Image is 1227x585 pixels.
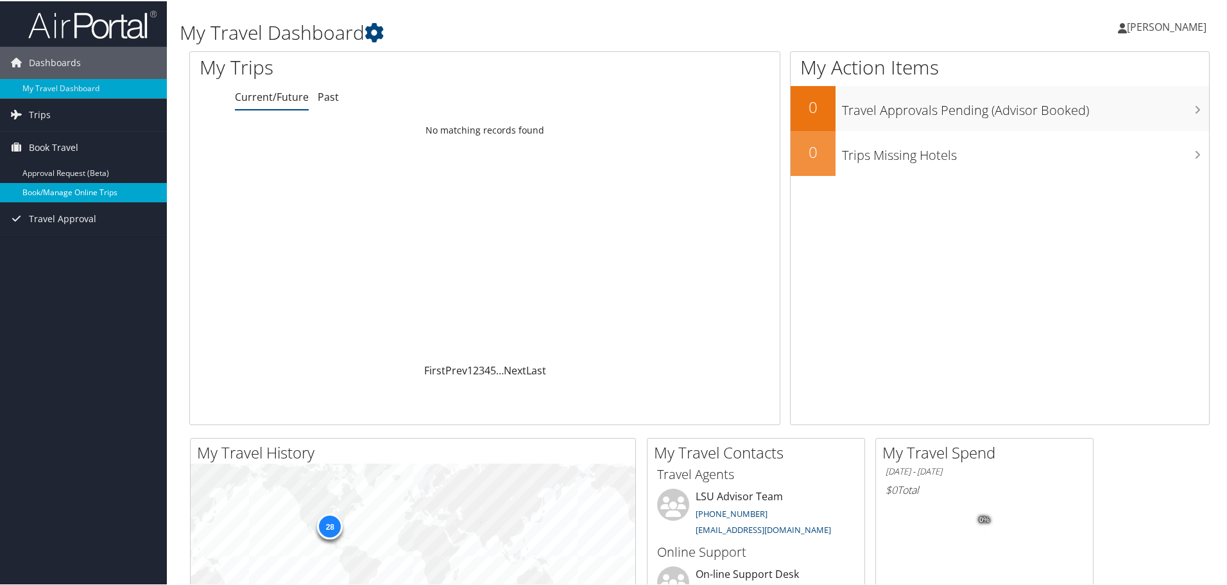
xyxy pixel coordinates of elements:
h6: Total [886,482,1083,496]
a: Past [318,89,339,103]
h3: Travel Approvals Pending (Advisor Booked) [842,94,1209,118]
tspan: 0% [979,515,990,523]
div: 28 [317,512,343,538]
td: No matching records found [190,118,780,141]
h1: My Trips [200,53,524,80]
a: Current/Future [235,89,309,103]
li: LSU Advisor Team [651,487,861,540]
a: Next [504,362,526,376]
span: $0 [886,482,897,496]
a: 0Trips Missing Hotels [791,130,1209,175]
img: airportal-logo.png [28,8,157,39]
a: 5 [490,362,496,376]
a: [EMAIL_ADDRESS][DOMAIN_NAME] [696,523,831,534]
h6: [DATE] - [DATE] [886,464,1083,476]
a: 3 [479,362,485,376]
h1: My Action Items [791,53,1209,80]
h2: My Travel History [197,441,635,462]
h2: My Travel Contacts [654,441,864,462]
a: Last [526,362,546,376]
span: [PERSON_NAME] [1127,19,1206,33]
span: Trips [29,98,51,130]
a: 0Travel Approvals Pending (Advisor Booked) [791,85,1209,130]
h3: Online Support [657,542,855,560]
h3: Travel Agents [657,464,855,482]
a: [PHONE_NUMBER] [696,507,768,518]
h3: Trips Missing Hotels [842,139,1209,163]
a: 1 [467,362,473,376]
a: 2 [473,362,479,376]
span: … [496,362,504,376]
h2: 0 [791,95,836,117]
h2: 0 [791,140,836,162]
a: 4 [485,362,490,376]
h2: My Travel Spend [882,441,1093,462]
span: Dashboards [29,46,81,78]
a: [PERSON_NAME] [1118,6,1219,45]
span: Travel Approval [29,202,96,234]
a: First [424,362,445,376]
span: Book Travel [29,130,78,162]
h1: My Travel Dashboard [180,18,873,45]
a: Prev [445,362,467,376]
